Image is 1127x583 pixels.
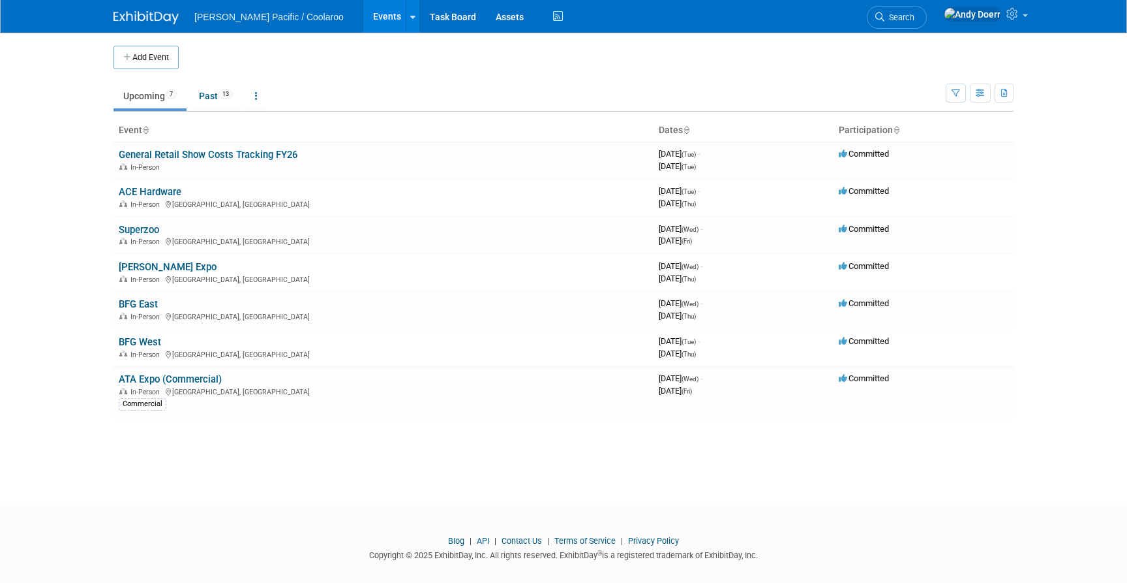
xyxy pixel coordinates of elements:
span: (Tue) [682,188,696,195]
span: - [700,224,702,234]
img: In-Person Event [119,163,127,170]
a: ATA Expo (Commercial) [119,373,222,385]
span: In-Person [130,163,164,172]
a: Contact Us [502,536,542,546]
sup: ® [597,550,602,557]
span: - [700,298,702,308]
span: [DATE] [659,336,700,346]
span: [DATE] [659,198,696,208]
span: [DATE] [659,224,702,234]
span: In-Person [130,313,164,321]
a: Privacy Policy [628,536,679,546]
th: Participation [834,119,1014,142]
a: Past13 [189,84,243,108]
div: [GEOGRAPHIC_DATA], [GEOGRAPHIC_DATA] [119,236,648,246]
a: BFG East [119,298,158,310]
span: (Tue) [682,338,696,345]
img: In-Person Event [119,313,127,319]
img: In-Person Event [119,200,127,207]
th: Event [113,119,654,142]
a: [PERSON_NAME] Expo [119,261,217,273]
div: [GEOGRAPHIC_DATA], [GEOGRAPHIC_DATA] [119,274,648,284]
a: BFG West [119,336,161,348]
span: [DATE] [659,386,692,396]
span: (Wed) [682,226,699,233]
img: Andy Doerr [944,7,1001,22]
span: [DATE] [659,349,696,358]
span: [DATE] [659,186,700,196]
span: 13 [218,89,233,99]
span: [PERSON_NAME] Pacific / Coolaroo [194,12,344,22]
span: | [491,536,500,546]
span: | [544,536,552,546]
span: [DATE] [659,373,702,383]
a: Terms of Service [554,536,616,546]
div: [GEOGRAPHIC_DATA], [GEOGRAPHIC_DATA] [119,349,648,359]
a: Superzoo [119,224,159,236]
div: [GEOGRAPHIC_DATA], [GEOGRAPHIC_DATA] [119,386,648,396]
span: [DATE] [659,261,702,271]
span: Committed [839,298,889,308]
span: In-Person [130,351,164,359]
span: - [698,336,700,346]
span: [DATE] [659,149,700,159]
span: [DATE] [659,274,696,283]
a: General Retail Show Costs Tracking FY26 [119,149,297,161]
a: API [477,536,489,546]
a: Search [867,6,927,29]
span: [DATE] [659,236,692,245]
span: | [618,536,626,546]
span: (Tue) [682,163,696,170]
img: In-Person Event [119,238,127,244]
span: Search [884,12,914,22]
span: Committed [839,224,889,234]
img: ExhibitDay [113,11,179,24]
span: Committed [839,186,889,196]
span: Committed [839,373,889,383]
span: (Wed) [682,263,699,270]
span: (Thu) [682,351,696,358]
span: (Fri) [682,238,692,245]
span: | [466,536,475,546]
div: [GEOGRAPHIC_DATA], [GEOGRAPHIC_DATA] [119,311,648,321]
a: Upcoming7 [113,84,187,108]
span: [DATE] [659,311,696,321]
span: In-Person [130,238,164,246]
span: (Thu) [682,276,696,283]
span: In-Person [130,388,164,396]
span: (Wed) [682,375,699,383]
img: In-Person Event [119,388,127,394]
a: Sort by Event Name [142,125,149,135]
span: - [698,186,700,196]
span: In-Person [130,276,164,284]
img: In-Person Event [119,351,127,357]
div: [GEOGRAPHIC_DATA], [GEOGRAPHIC_DATA] [119,198,648,209]
span: (Thu) [682,313,696,320]
a: Sort by Start Date [683,125,689,135]
span: In-Person [130,200,164,209]
img: In-Person Event [119,276,127,282]
span: (Fri) [682,388,692,395]
span: (Wed) [682,300,699,307]
button: Add Event [113,46,179,69]
span: - [700,373,702,383]
span: (Thu) [682,200,696,208]
span: - [700,261,702,271]
span: [DATE] [659,298,702,308]
span: Committed [839,149,889,159]
span: 7 [166,89,177,99]
span: Committed [839,336,889,346]
span: (Tue) [682,151,696,158]
a: Blog [448,536,464,546]
span: - [698,149,700,159]
div: Commercial [119,398,166,410]
th: Dates [654,119,834,142]
span: Committed [839,261,889,271]
a: Sort by Participation Type [893,125,899,135]
a: ACE Hardware [119,186,181,198]
span: [DATE] [659,161,696,171]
